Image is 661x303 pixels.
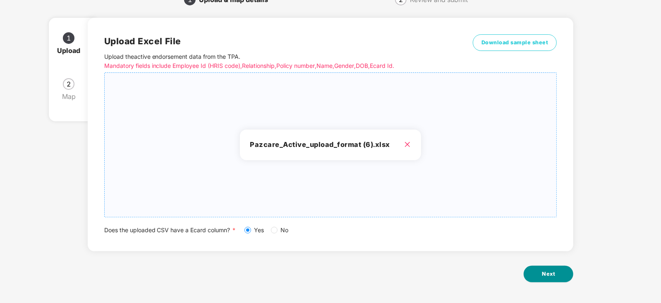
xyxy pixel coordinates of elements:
[404,141,411,148] span: close
[57,44,87,57] div: Upload
[481,38,548,47] span: Download sample sheet
[473,34,557,51] button: Download sample sheet
[250,139,411,150] h3: Pazcare_Active_upload_format (6).xlsx
[67,35,71,41] span: 1
[104,52,444,70] p: Upload the active endorsement data from the TPA .
[278,226,292,235] span: No
[62,90,82,103] div: Map
[542,270,555,278] span: Next
[104,34,444,48] h2: Upload Excel File
[105,73,557,217] span: Pazcare_Active_upload_format (6).xlsx close
[104,61,444,70] p: Mandatory fields include Employee Id (HRIS code), Relationship, Policy number, Name, Gender, DOB,...
[104,226,557,235] div: Does the uploaded CSV have a Ecard column?
[67,81,71,87] span: 2
[524,266,573,282] button: Next
[251,226,268,235] span: Yes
